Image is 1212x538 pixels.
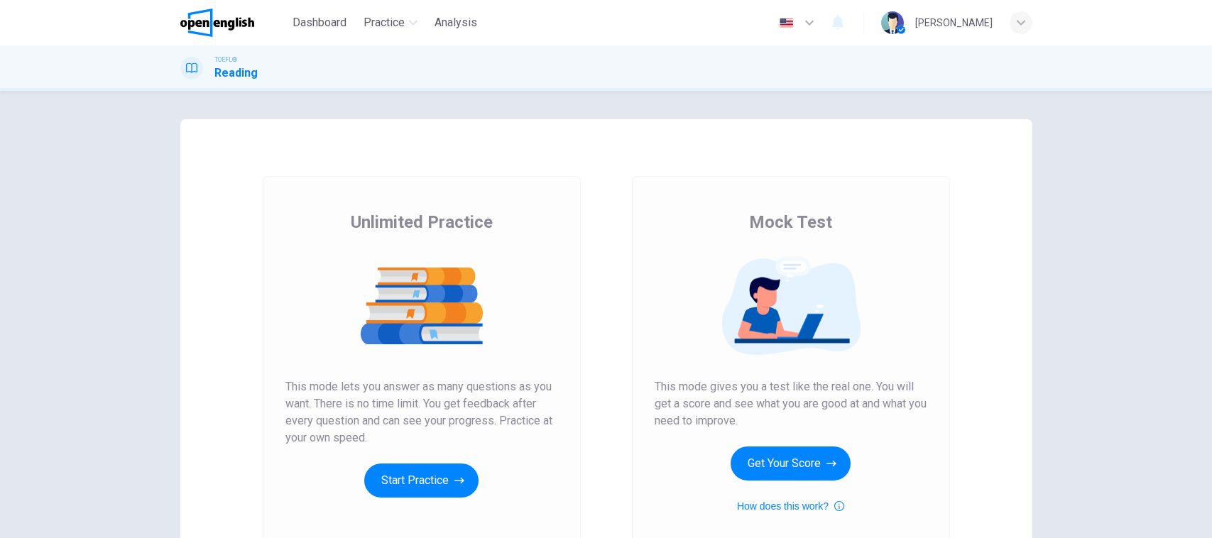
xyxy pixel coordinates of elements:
[214,65,258,82] h1: Reading
[180,9,255,37] img: OpenEnglish logo
[737,498,844,515] button: How does this work?
[364,463,479,498] button: Start Practice
[358,10,423,35] button: Practice
[777,18,795,28] img: en
[655,378,927,429] span: This mode gives you a test like the real one. You will get a score and see what you are good at a...
[731,446,851,481] button: Get Your Score
[435,14,477,31] span: Analysis
[214,55,237,65] span: TOEFL®
[881,11,904,34] img: Profile picture
[429,10,483,35] button: Analysis
[351,211,493,234] span: Unlimited Practice
[285,378,558,446] span: This mode lets you answer as many questions as you want. There is no time limit. You get feedback...
[293,14,346,31] span: Dashboard
[915,14,993,31] div: [PERSON_NAME]
[180,9,288,37] a: OpenEnglish logo
[364,14,405,31] span: Practice
[287,10,352,35] button: Dashboard
[749,211,832,234] span: Mock Test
